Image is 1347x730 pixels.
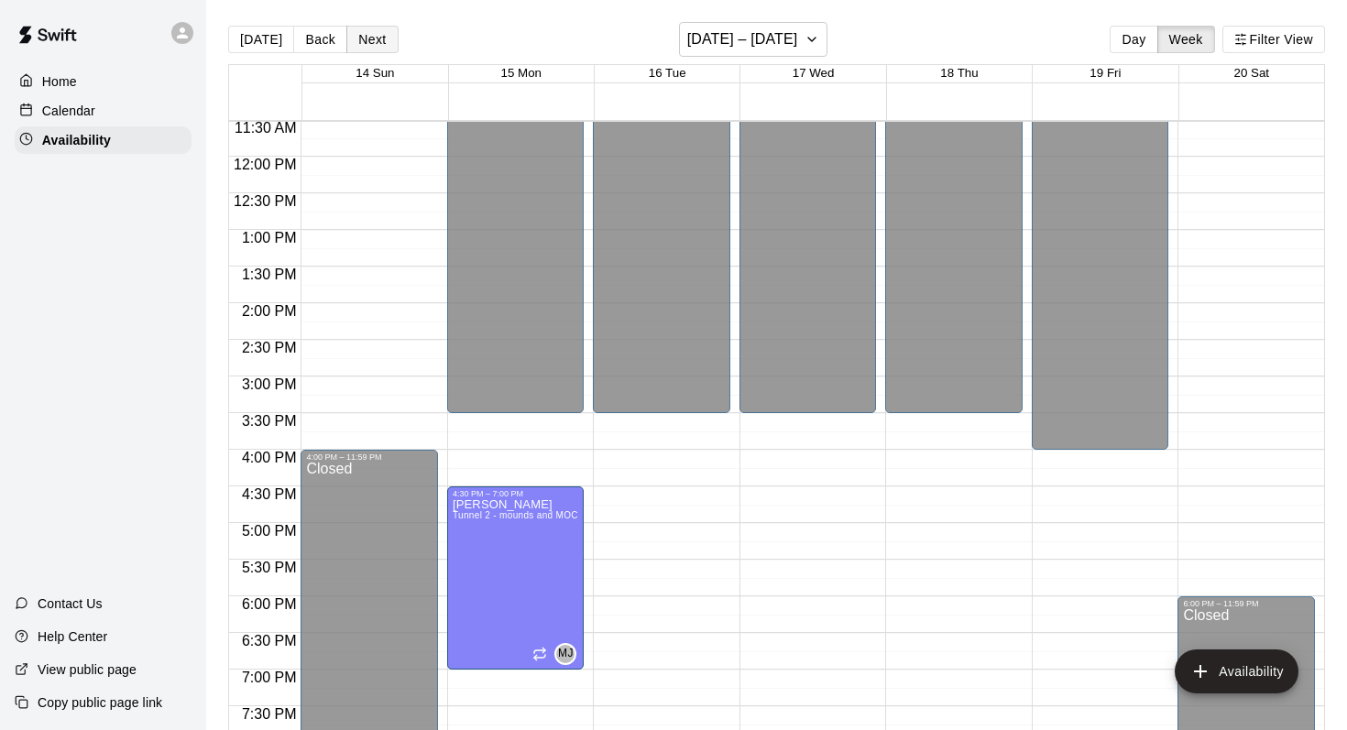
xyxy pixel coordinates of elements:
p: Home [42,72,77,91]
span: 2:00 PM [237,303,301,319]
span: 6:00 PM [237,596,301,612]
span: 12:30 PM [229,193,301,209]
span: MJ [558,645,574,663]
p: Copy public page link [38,693,162,712]
span: 5:00 PM [237,523,301,539]
button: [DATE] – [DATE] [679,22,828,57]
span: 2:30 PM [237,340,301,355]
button: 20 Sat [1234,66,1270,80]
p: Calendar [42,102,95,120]
button: 17 Wed [793,66,835,80]
a: Home [15,68,192,95]
button: 16 Tue [649,66,686,80]
span: 6:30 PM [237,633,301,648]
span: 5:30 PM [237,560,301,575]
span: 1:00 PM [237,230,301,245]
span: Tunnel 2 - mounds and MOCAP, Tunnel 4 - Jr Hack Attack [453,510,705,520]
h6: [DATE] – [DATE] [687,27,798,52]
button: Week [1157,26,1215,53]
span: 7:30 PM [237,706,301,722]
p: Availability [42,131,111,149]
button: Filter View [1222,26,1325,53]
a: Availability [15,126,192,154]
p: Help Center [38,627,107,646]
span: Recurring availability [532,647,547,661]
div: 4:30 PM – 7:00 PM [453,489,579,498]
button: Next [346,26,398,53]
p: Contact Us [38,594,103,613]
span: 12:00 PM [229,157,301,172]
span: 3:30 PM [237,413,301,429]
button: [DATE] [228,26,294,53]
div: Mike Jacobs [554,643,576,665]
p: View public page [38,660,137,679]
button: Back [293,26,347,53]
span: 3:00 PM [237,376,301,392]
button: add [1175,649,1298,693]
button: 18 Thu [940,66,978,80]
div: 4:30 PM – 7:00 PM: Available [447,486,585,670]
span: 11:30 AM [230,120,301,136]
span: 1:30 PM [237,267,301,282]
a: Calendar [15,97,192,125]
button: 15 Mon [501,66,542,80]
button: Day [1110,26,1157,53]
button: 19 Fri [1090,66,1121,80]
span: 4:30 PM [237,486,301,502]
span: 7:00 PM [237,670,301,685]
div: 6:00 PM – 11:59 PM [1183,599,1309,608]
span: 4:00 PM [237,450,301,465]
button: 14 Sun [356,66,394,80]
div: 4:00 PM – 11:59 PM [306,452,433,462]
